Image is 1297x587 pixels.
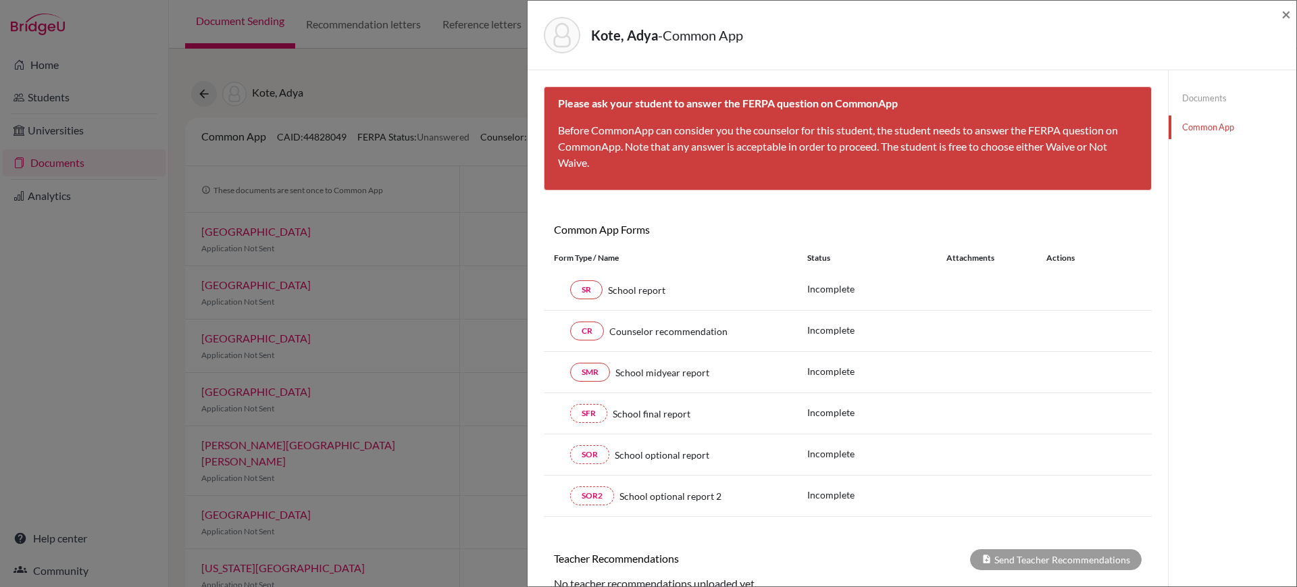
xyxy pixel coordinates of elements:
[570,280,603,299] a: SR
[658,27,743,43] span: - Common App
[970,549,1142,570] div: Send Teacher Recommendations
[615,448,709,462] span: School optional report
[1030,252,1114,264] div: Actions
[544,552,848,565] h6: Teacher Recommendations
[609,324,728,338] span: Counselor recommendation
[807,323,946,337] p: Incomplete
[1281,6,1291,22] button: Close
[1169,116,1296,139] a: Common App
[807,488,946,502] p: Incomplete
[807,252,946,264] div: Status
[1169,86,1296,110] a: Documents
[807,364,946,378] p: Incomplete
[613,407,690,421] span: School final report
[615,365,709,380] span: School midyear report
[591,27,658,43] strong: Kote, Adya
[619,489,721,503] span: School optional report 2
[807,282,946,296] p: Incomplete
[558,97,898,109] b: Please ask your student to answer the FERPA question on CommonApp
[570,363,610,382] a: SMR
[1281,4,1291,24] span: ×
[570,322,604,340] a: CR
[608,283,665,297] span: School report
[946,252,1030,264] div: Attachments
[570,486,614,505] a: SOR2
[570,404,607,423] a: SFR
[807,446,946,461] p: Incomplete
[570,445,609,464] a: SOR
[558,122,1138,171] p: Before CommonApp can consider you the counselor for this student, the student needs to answer the...
[544,252,797,264] div: Form Type / Name
[807,405,946,419] p: Incomplete
[544,223,848,236] h6: Common App Forms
